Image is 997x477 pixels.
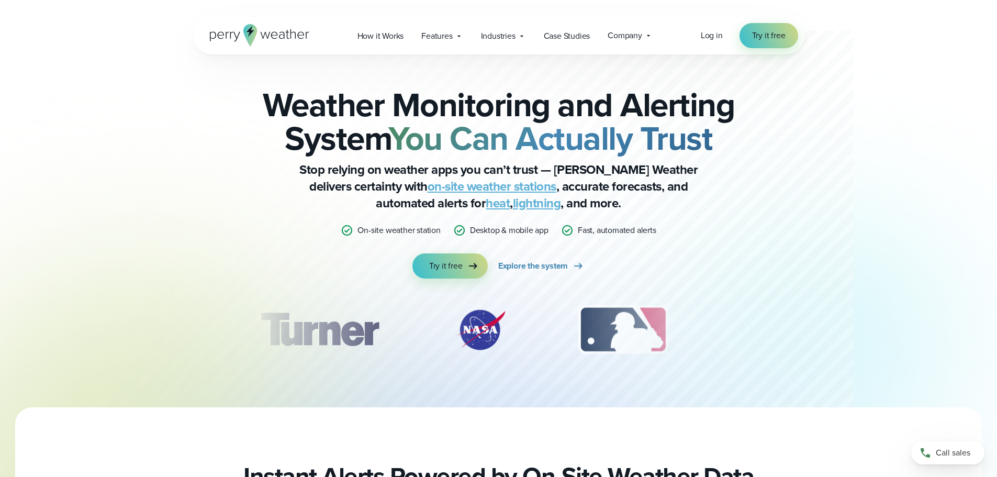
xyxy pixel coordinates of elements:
img: PGA.svg [729,304,812,356]
span: Industries [481,30,516,42]
a: Try it free [740,23,798,48]
a: Explore the system [498,253,585,279]
strong: You Can Actually Trust [388,114,712,163]
img: NASA.svg [444,304,518,356]
p: On-site weather station [357,224,440,237]
p: Fast, automated alerts [578,224,656,237]
div: 3 of 12 [568,304,678,356]
span: How it Works [357,30,404,42]
span: Company [608,29,642,42]
a: on-site weather stations [428,177,556,196]
a: lightning [513,194,561,213]
p: Desktop & mobile app [470,224,548,237]
span: Case Studies [544,30,590,42]
div: 1 of 12 [245,304,394,356]
a: heat [486,194,510,213]
p: Stop relying on weather apps you can’t trust — [PERSON_NAME] Weather delivers certainty with , ac... [289,161,708,212]
a: Case Studies [535,25,599,47]
div: slideshow [245,304,752,361]
span: Try it free [429,260,463,272]
a: How it Works [349,25,413,47]
a: Log in [701,29,723,42]
span: Explore the system [498,260,568,272]
div: 2 of 12 [444,304,518,356]
img: MLB.svg [568,304,678,356]
a: Try it free [412,253,488,279]
span: Features [421,30,452,42]
a: Call sales [911,441,984,464]
div: 4 of 12 [729,304,812,356]
h2: Weather Monitoring and Alerting System [245,88,752,155]
img: Turner-Construction_1.svg [245,304,394,356]
span: Log in [701,29,723,41]
span: Call sales [936,447,970,459]
span: Try it free [752,29,786,42]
